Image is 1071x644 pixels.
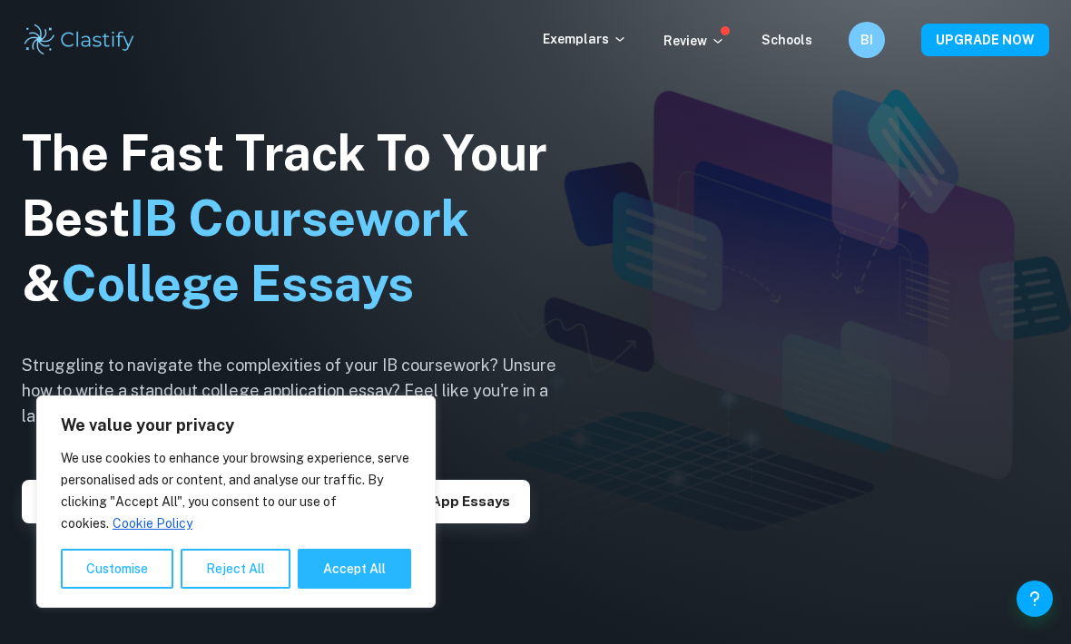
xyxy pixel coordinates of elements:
button: Accept All [298,549,411,589]
button: Explore IAs [22,480,139,523]
button: UPGRADE NOW [921,24,1049,56]
button: BI [849,22,885,58]
a: Explore IAs [22,492,139,509]
h1: The Fast Track To Your Best & [22,121,585,317]
a: Cookie Policy [112,515,193,532]
h6: BI [857,30,878,50]
button: Customise [61,549,173,589]
p: Exemplars [543,29,627,49]
a: Schools [761,33,812,47]
h6: Struggling to navigate the complexities of your IB coursework? Unsure how to write a standout col... [22,353,585,429]
button: Reject All [181,549,290,589]
img: Clastify logo [22,22,137,58]
p: We value your privacy [61,415,411,436]
span: College Essays [61,255,414,312]
span: IB Coursework [130,190,469,247]
button: Help and Feedback [1017,581,1053,617]
p: Review [663,31,725,51]
div: We value your privacy [36,395,436,608]
p: We use cookies to enhance your browsing experience, serve personalised ads or content, and analys... [61,447,411,534]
